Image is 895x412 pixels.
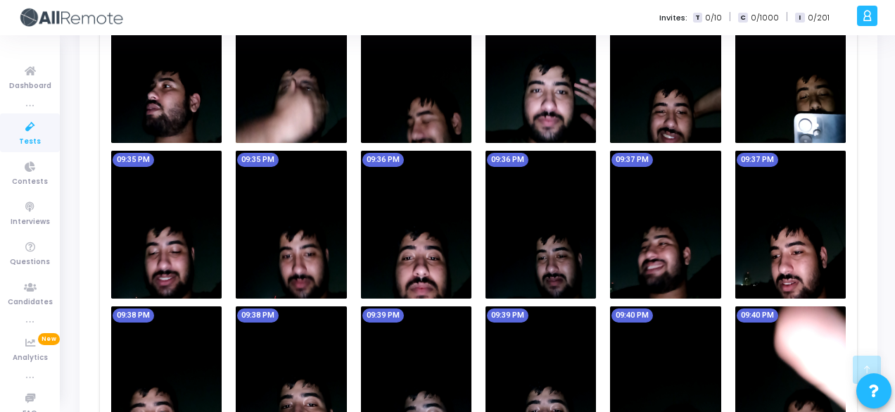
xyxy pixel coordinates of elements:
[705,12,722,24] span: 0/10
[19,136,41,148] span: Tests
[611,153,653,167] mat-chip: 09:37 PM
[659,12,687,24] label: Invites:
[795,13,804,23] span: I
[361,151,471,299] img: screenshot-1756310783474.jpeg
[751,12,779,24] span: 0/1000
[362,153,404,167] mat-chip: 09:36 PM
[362,308,404,323] mat-chip: 09:39 PM
[111,151,222,299] img: screenshot-1756310723496.jpeg
[735,151,846,299] img: screenshot-1756310873465.jpeg
[38,333,60,345] span: New
[18,4,123,32] img: logo
[236,151,346,299] img: screenshot-1756310753493.jpeg
[10,256,50,268] span: Questions
[808,12,830,24] span: 0/201
[738,13,747,23] span: C
[485,151,596,299] img: screenshot-1756310813389.jpeg
[729,10,731,25] span: |
[113,308,154,323] mat-chip: 09:38 PM
[237,308,279,323] mat-chip: 09:38 PM
[8,296,53,308] span: Candidates
[11,216,50,228] span: Interviews
[12,176,48,188] span: Contests
[113,153,154,167] mat-chip: 09:35 PM
[611,308,653,323] mat-chip: 09:40 PM
[786,10,788,25] span: |
[693,13,702,23] span: T
[487,308,528,323] mat-chip: 09:39 PM
[737,308,778,323] mat-chip: 09:40 PM
[13,352,48,364] span: Analytics
[610,151,721,299] img: screenshot-1756310843471.jpeg
[9,80,51,92] span: Dashboard
[237,153,279,167] mat-chip: 09:35 PM
[737,153,778,167] mat-chip: 09:37 PM
[487,153,528,167] mat-chip: 09:36 PM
